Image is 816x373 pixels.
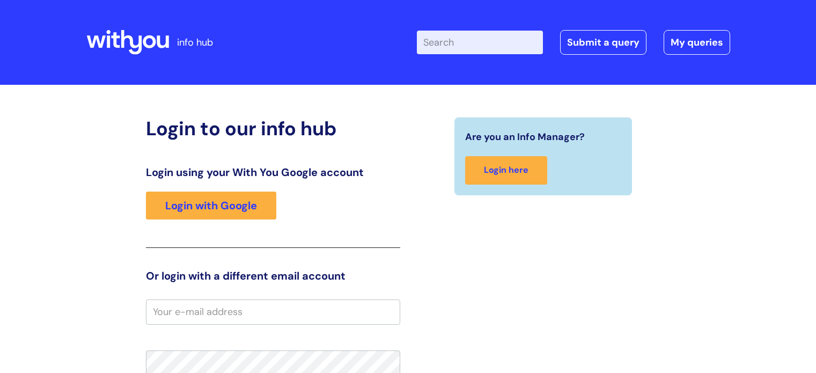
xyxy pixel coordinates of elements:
[146,299,400,324] input: Your e-mail address
[146,166,400,179] h3: Login using your With You Google account
[417,31,543,54] input: Search
[664,30,730,55] a: My queries
[465,128,585,145] span: Are you an Info Manager?
[177,34,213,51] p: info hub
[560,30,646,55] a: Submit a query
[146,192,276,220] a: Login with Google
[465,156,547,185] a: Login here
[146,117,400,140] h2: Login to our info hub
[146,269,400,282] h3: Or login with a different email account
